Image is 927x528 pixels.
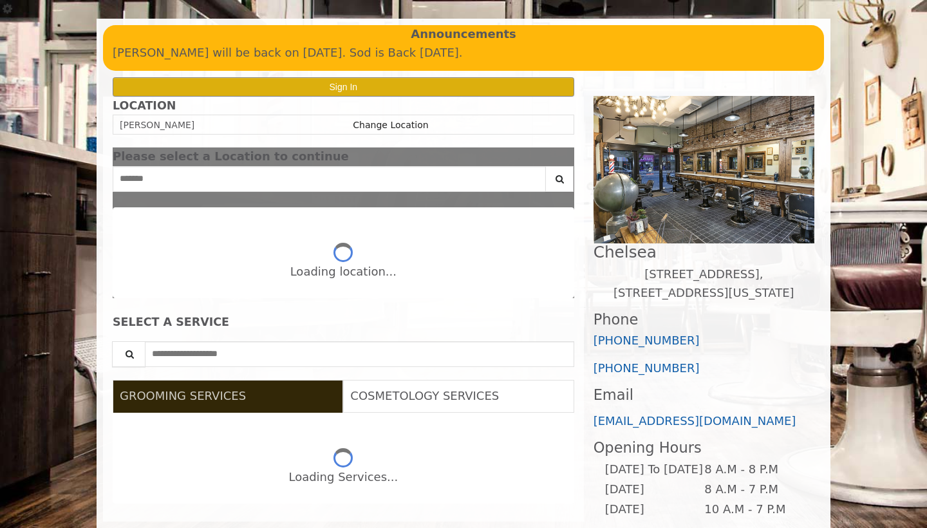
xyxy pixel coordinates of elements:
[113,316,574,328] div: SELECT A SERVICE
[120,389,246,402] span: GROOMING SERVICES
[594,387,814,403] h3: Email
[704,460,803,480] td: 8 A.M - 8 P.M
[594,414,796,428] a: [EMAIL_ADDRESS][DOMAIN_NAME]
[113,413,574,504] div: Grooming services
[113,77,574,96] button: Sign In
[594,334,700,347] a: [PHONE_NUMBER]
[353,120,428,130] a: Change Location
[594,440,814,456] h3: Opening Hours
[113,99,176,112] b: LOCATION
[113,166,546,192] input: Search Center
[288,468,398,487] div: Loading Services...
[704,500,803,520] td: 10 A.M - 7 P.M
[604,480,704,500] td: [DATE]
[594,243,814,261] h2: Chelsea
[350,389,499,402] span: COSMETOLOGY SERVICES
[555,153,574,161] button: close dialog
[411,25,516,44] b: Announcements
[120,120,194,130] span: [PERSON_NAME]
[594,361,700,375] a: [PHONE_NUMBER]
[704,480,803,500] td: 8 A.M - 7 P.M
[113,166,574,198] div: Center Select
[290,263,397,281] div: Loading location...
[113,44,814,62] p: [PERSON_NAME] will be back on [DATE]. Sod is Back [DATE].
[552,174,567,184] i: Search button
[604,460,704,480] td: [DATE] To [DATE]
[604,500,704,520] td: [DATE]
[112,341,145,367] button: Service Search
[594,312,814,328] h3: Phone
[594,265,814,303] p: [STREET_ADDRESS],[STREET_ADDRESS][US_STATE]
[113,149,349,163] span: Please select a Location to continue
